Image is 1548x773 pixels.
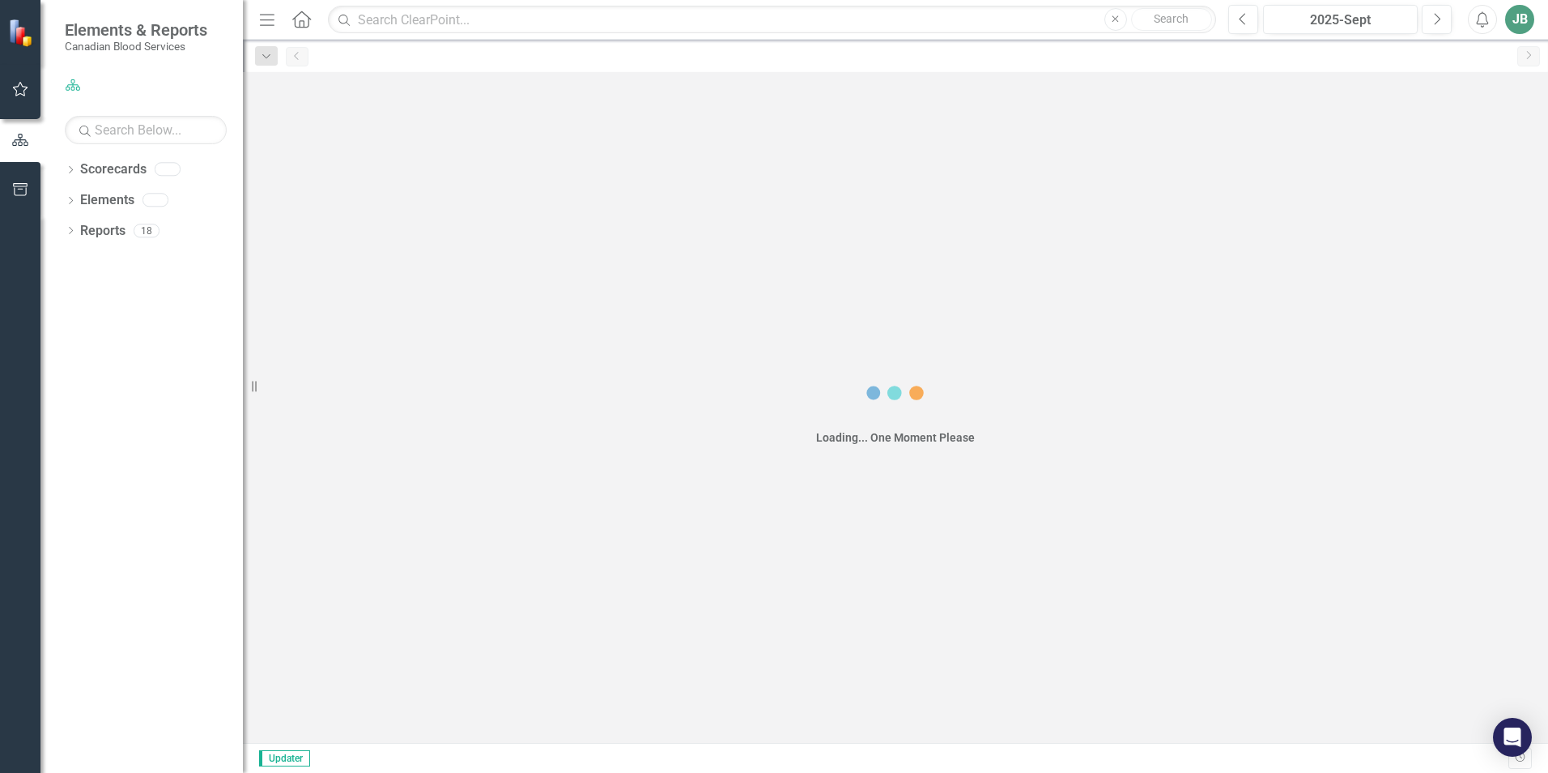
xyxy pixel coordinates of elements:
input: Search Below... [65,116,227,144]
input: Search ClearPoint... [328,6,1216,34]
img: ClearPoint Strategy [8,19,36,47]
button: 2025-Sept [1263,5,1418,34]
div: Open Intercom Messenger [1493,718,1532,757]
span: Elements & Reports [65,20,207,40]
a: Scorecards [80,160,147,179]
small: Canadian Blood Services [65,40,207,53]
button: Search [1131,8,1212,31]
a: Elements [80,191,134,210]
span: Updater [259,750,310,767]
div: Loading... One Moment Please [816,429,975,446]
span: Search [1154,12,1189,25]
div: 18 [134,224,159,237]
div: 2025-Sept [1269,11,1412,30]
button: JB [1505,5,1534,34]
a: Reports [80,222,125,241]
